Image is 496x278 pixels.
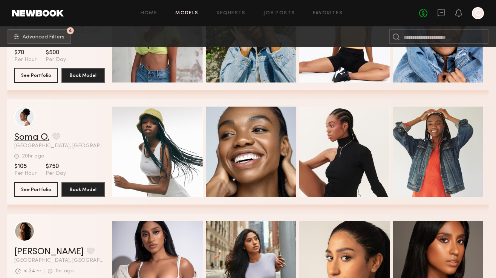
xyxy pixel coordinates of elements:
span: Per Day [46,57,66,63]
a: Favorites [313,11,343,16]
div: 20hr ago [22,154,44,159]
a: Requests [217,11,246,16]
span: Advanced Filters [23,35,64,40]
span: $105 [14,163,37,170]
span: Per Hour [14,57,37,63]
a: C [472,7,484,19]
a: Soma O. [14,133,49,142]
button: 6Advanced Filters [8,29,71,44]
span: Per Day [46,170,66,177]
button: Book Model [61,182,105,197]
button: See Portfolio [14,68,58,83]
button: See Portfolio [14,182,58,197]
div: < 24 hr [24,269,41,274]
a: [PERSON_NAME] [14,247,84,257]
button: Book Model [61,68,105,83]
span: [GEOGRAPHIC_DATA], [GEOGRAPHIC_DATA] [14,258,105,263]
div: 1hr ago [55,269,74,274]
a: Models [175,11,198,16]
a: Job Posts [264,11,295,16]
span: [GEOGRAPHIC_DATA], [GEOGRAPHIC_DATA] [14,144,105,149]
span: $500 [46,49,66,57]
span: 6 [69,29,72,32]
span: $70 [14,49,37,57]
span: $750 [46,163,66,170]
span: Per Hour [14,170,37,177]
a: Home [141,11,158,16]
